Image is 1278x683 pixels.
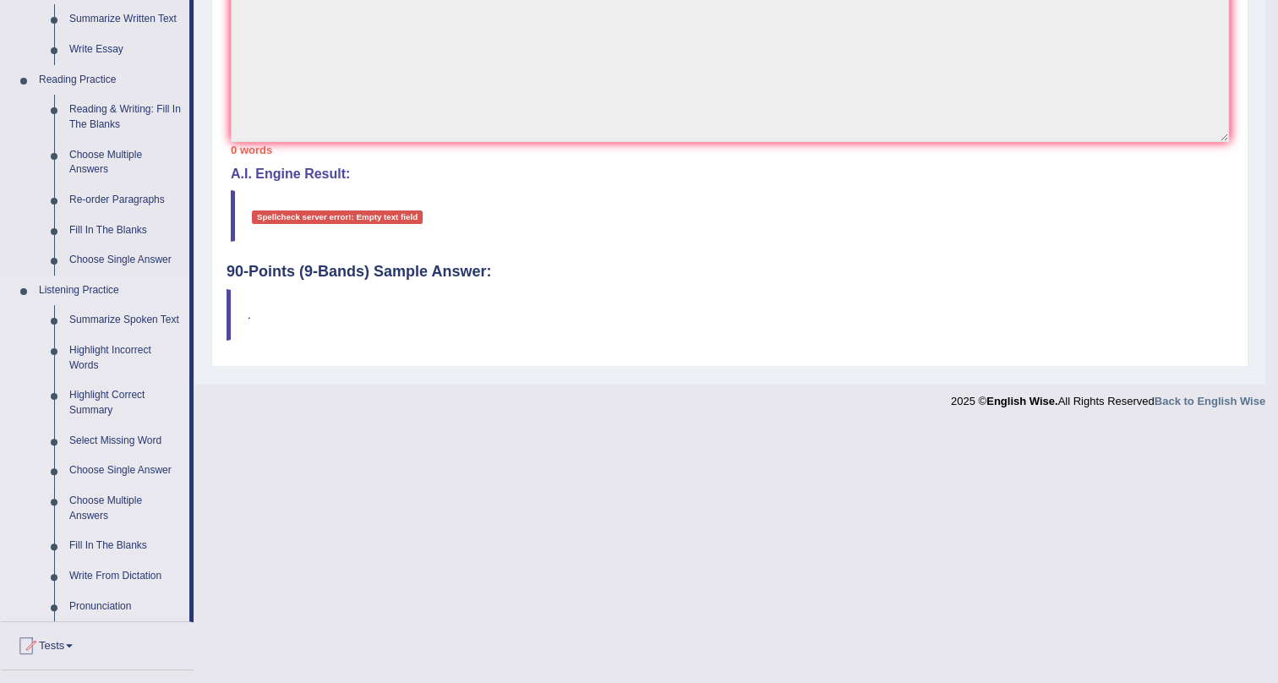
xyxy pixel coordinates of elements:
div: Spellcheck server error!: Empty text field [252,210,423,224]
div: 2025 © All Rights Reserved [951,385,1265,409]
a: Highlight Incorrect Words [62,336,189,380]
a: Reading & Writing: Fill In The Blanks [62,95,189,139]
a: Tests [1,622,194,664]
a: Write From Dictation [62,561,189,592]
a: Select Missing Word [62,426,189,456]
a: Back to English Wise [1155,395,1265,407]
a: Fill In The Blanks [62,531,189,561]
a: Listening Practice [31,276,189,306]
a: Choose Multiple Answers [62,486,189,531]
h4: A.I. Engine Result: [231,167,1229,182]
a: Reading Practice [31,65,189,96]
a: Write Essay [62,35,189,65]
a: Choose Single Answer [62,456,189,486]
a: Highlight Correct Summary [62,380,189,425]
strong: English Wise. [986,395,1057,407]
a: Pronunciation [62,592,189,622]
div: 0 words [231,142,1229,158]
a: Summarize Spoken Text [62,305,189,336]
a: Fill In The Blanks [62,216,189,246]
a: Re-order Paragraphs [62,185,189,216]
blockquote: . [227,289,1233,341]
a: Summarize Written Text [62,4,189,35]
a: Choose Single Answer [62,245,189,276]
a: Choose Multiple Answers [62,140,189,185]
